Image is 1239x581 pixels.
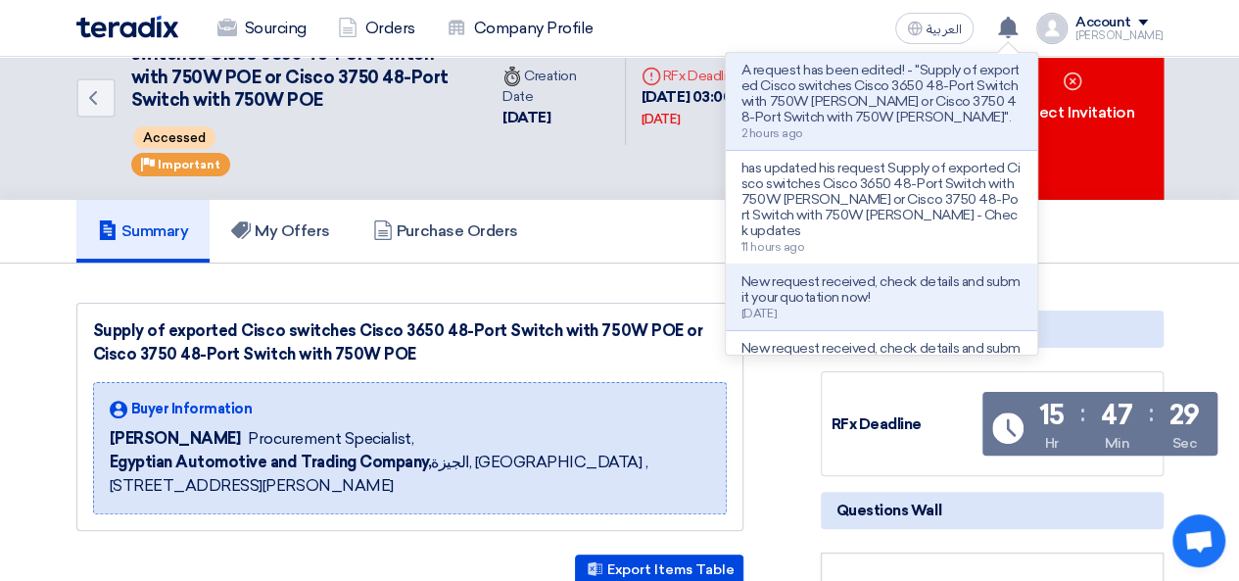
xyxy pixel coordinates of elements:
a: Orders [322,7,431,50]
span: [PERSON_NAME] [110,427,241,451]
div: 47 [1101,402,1132,429]
span: [DATE] [741,307,777,320]
span: الجيزة, [GEOGRAPHIC_DATA] ,[STREET_ADDRESS][PERSON_NAME] [110,451,710,498]
span: Buyer Information [131,399,253,419]
span: Important [158,158,220,171]
a: Purchase Orders [352,200,540,263]
button: العربية [895,13,974,44]
div: Creation Date [502,66,609,107]
a: Summary [76,200,211,263]
span: Accessed [133,126,215,149]
div: [DATE] [502,107,609,129]
a: Company Profile [431,7,609,50]
div: Sec [1172,433,1197,454]
b: Egyptian Automotive and Trading Company, [110,453,432,471]
span: Questions Wall [836,500,941,521]
div: [PERSON_NAME] [1075,30,1164,41]
a: Sourcing [202,7,322,50]
p: New request received, check details and submit your quotation now! [741,341,1022,372]
div: 29 [1168,402,1199,429]
div: : [1148,396,1153,431]
p: has updated his request Supply of exported Cisco switches Cisco 3650 48-Port Switch with 750W [PE... [741,161,1022,239]
span: 11 hours ago [741,240,804,254]
div: Supply of exported Cisco switches Cisco 3650 48-Port Switch with 750W POE or Cisco 3750 48-Port S... [93,319,727,366]
div: Hr [1045,433,1059,454]
span: 2 hours ago [741,126,803,140]
img: Teradix logo [76,16,178,38]
h5: Supply of exported Cisco switches Cisco 3650 48-Port Switch with 750W POE or Cisco 3750 48-Port S... [131,19,464,113]
div: Account [1075,15,1131,31]
span: Procurement Specialist, [248,427,413,451]
div: : [1080,396,1085,431]
h5: Purchase Orders [373,221,518,241]
div: [DATE] [642,110,680,129]
span: Supply of exported Cisco switches Cisco 3650 48-Port Switch with 750W POE or Cisco 3750 48-Port S... [131,21,449,111]
div: RFx Deadline [832,413,978,436]
div: Min [1104,433,1129,454]
p: New request received, check details and submit your quotation now! [741,274,1022,306]
div: Open chat [1172,514,1225,567]
img: profile_test.png [1036,13,1068,44]
span: العربية [927,23,962,36]
div: 15 [1039,402,1065,429]
div: [DATE] 03:00 PM [642,86,795,130]
h5: Summary [98,221,189,241]
h5: My Offers [231,221,330,241]
div: RFx Deadline [642,66,795,86]
a: My Offers [210,200,352,263]
p: A request has been edited! - "Supply of exported Cisco switches Cisco 3650 48-Port Switch with 75... [741,63,1022,125]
